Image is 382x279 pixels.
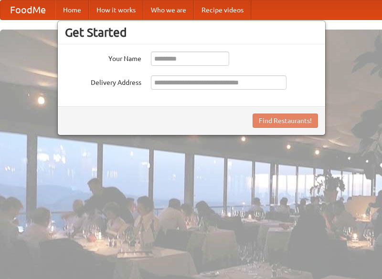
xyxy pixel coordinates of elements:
a: FoodMe [0,0,55,20]
a: How it works [89,0,143,20]
a: Home [55,0,89,20]
a: Recipe videos [194,0,251,20]
button: Find Restaurants! [253,114,318,128]
label: Your Name [65,52,141,63]
a: Who we are [143,0,194,20]
h3: Get Started [65,25,318,40]
label: Delivery Address [65,75,141,87]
